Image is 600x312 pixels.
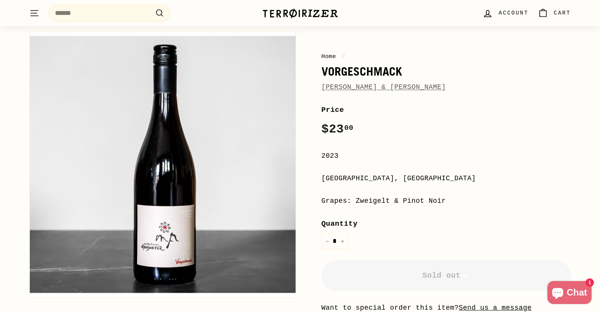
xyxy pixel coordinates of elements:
[322,150,571,162] div: 2023
[545,281,594,306] inbox-online-store-chat: Shopify online store chat
[322,218,571,230] label: Quantity
[322,53,336,60] a: Home
[422,271,470,280] span: Sold out
[554,9,571,17] span: Cart
[533,2,576,24] a: Cart
[322,83,446,91] a: [PERSON_NAME] & [PERSON_NAME]
[322,196,571,207] div: Grapes: Zweigelt & Pinot Noir
[499,9,528,17] span: Account
[322,260,571,291] button: Sold out
[30,31,296,297] img: Vorgeschmack
[322,65,571,78] h1: Vorgeschmack
[337,233,348,249] button: Increase item quantity by one
[322,122,354,136] span: $23
[322,104,571,116] label: Price
[459,304,532,312] a: Send us a message
[322,233,333,249] button: Reduce item quantity by one
[340,53,347,60] span: /
[478,2,533,24] a: Account
[322,173,571,184] div: [GEOGRAPHIC_DATA], [GEOGRAPHIC_DATA]
[322,52,571,61] nav: breadcrumbs
[322,233,348,249] input: quantity
[344,124,353,132] sup: 00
